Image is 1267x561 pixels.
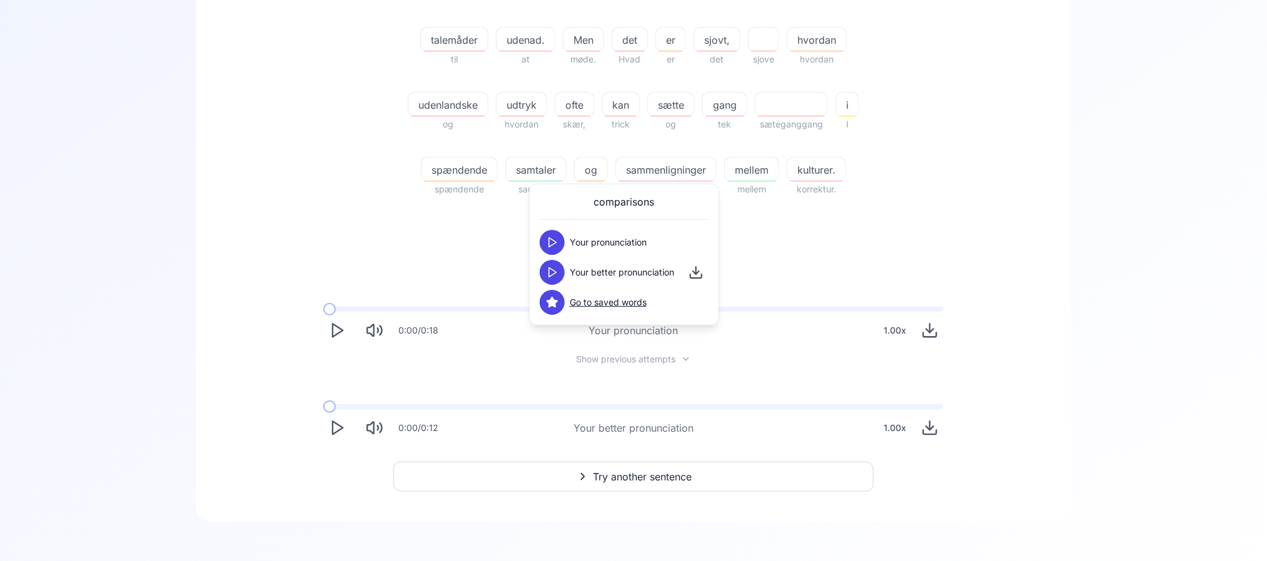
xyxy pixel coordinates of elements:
[612,52,648,67] span: Hvad
[398,422,438,434] div: 0:00 / 0:12
[577,353,676,365] span: Show previous attempts
[612,32,647,47] span: det
[694,52,740,67] span: det
[836,97,859,112] span: i
[575,162,607,177] span: og
[647,92,695,117] button: sætte
[648,97,694,112] span: sætte
[555,92,594,117] button: ofte
[563,52,604,67] span: møde.
[835,117,859,132] span: I
[408,117,488,132] span: og
[589,323,679,338] div: Your pronunciation
[694,27,740,52] button: sjovt,
[647,117,695,132] span: og
[602,97,639,112] span: kan
[563,32,603,47] span: Men
[421,182,498,197] span: spændende
[496,117,547,132] span: hvordan
[421,162,497,177] span: spændende
[602,92,640,117] button: kan
[497,32,555,47] span: udenad.
[755,117,828,132] span: sæteganggang
[787,52,847,67] span: hvordan
[408,92,488,117] button: udenlandske
[787,162,846,177] span: kulturer.
[702,92,747,117] button: gang
[574,182,608,197] span: og
[506,162,566,177] span: samtaler
[724,182,779,197] span: mellem
[570,236,647,249] span: Your pronunciation
[393,462,874,492] button: Try another sentence
[835,92,859,117] button: i
[879,318,911,343] div: 1.00 x
[703,97,747,112] span: gang
[361,317,388,344] button: Mute
[555,117,594,132] span: skær,
[505,182,567,197] span: samtaler
[496,92,547,117] button: udtryk
[567,354,701,364] button: Show previous attempts
[655,27,686,52] button: er
[602,117,640,132] span: trick
[593,469,692,484] span: Try another sentence
[694,32,740,47] span: sjovt,
[573,420,694,435] div: Your better pronunciation
[563,27,604,52] button: Men
[323,317,351,344] button: Play
[408,97,488,112] span: udenlandske
[555,97,593,112] span: ofte
[787,157,846,182] button: kulturer.
[420,27,488,52] button: talemåder
[420,52,488,67] span: til
[916,414,944,442] button: Download audio
[616,162,716,177] span: sammenligninger
[421,32,488,47] span: talemåder
[724,157,779,182] button: mellem
[594,194,655,209] span: comparisons
[787,32,846,47] span: hvordan
[615,182,717,197] span: samhandel
[421,157,498,182] button: spændende
[656,32,685,47] span: er
[570,296,647,309] a: Go to saved words
[496,27,555,52] button: udenad.
[570,266,674,279] span: Your better pronunciation
[879,415,911,440] div: 1.00 x
[496,52,555,67] span: at
[497,97,547,112] span: udtryk
[612,27,648,52] button: det
[323,414,351,442] button: Play
[787,27,847,52] button: hvordan
[702,117,747,132] span: tek
[655,52,686,67] span: er
[916,317,944,344] button: Download audio
[787,182,846,197] span: korrektur.
[615,157,717,182] button: sammenligninger
[505,157,567,182] button: samtaler
[361,414,388,442] button: Mute
[725,162,779,177] span: mellem
[398,324,438,337] div: 0:00 / 0:18
[748,52,779,67] span: sjove
[574,157,608,182] button: og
